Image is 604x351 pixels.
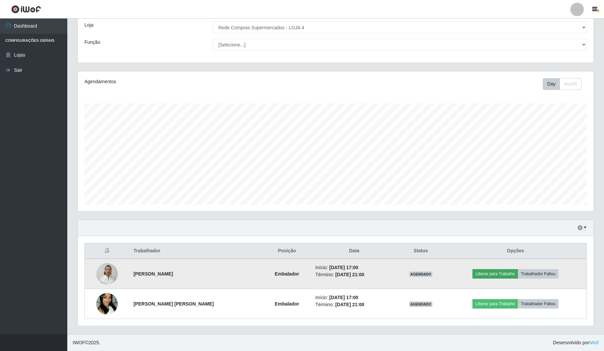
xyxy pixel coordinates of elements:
button: Trabalhador Faltou [518,299,559,309]
label: Função [84,39,100,46]
button: Month [560,78,581,90]
span: IWOF [73,340,85,345]
strong: Embalador [275,271,299,277]
img: 1743267805927.jpeg [96,285,118,323]
div: Toolbar with button groups [543,78,587,90]
span: AGENDADO [409,272,433,277]
li: Início: [315,294,393,301]
li: Término: [315,301,393,308]
label: Loja [84,22,93,29]
div: First group [543,78,581,90]
a: iWof [589,340,599,345]
strong: [PERSON_NAME] [PERSON_NAME] [134,301,214,307]
button: Trabalhador Faltou [518,269,559,279]
li: Início: [315,264,393,271]
th: Opções [445,243,587,259]
img: CoreUI Logo [11,5,41,13]
span: Desenvolvido por [553,339,599,346]
time: [DATE] 17:00 [329,295,358,300]
strong: [PERSON_NAME] [134,271,173,277]
img: 1675303307649.jpeg [96,259,118,288]
th: Trabalhador [130,243,263,259]
time: [DATE] 21:00 [335,302,364,307]
div: Agendamentos [84,78,288,85]
button: Day [543,78,560,90]
button: Liberar para Trabalho [472,299,518,309]
time: [DATE] 17:00 [329,265,358,270]
strong: Embalador [275,301,299,307]
th: Data [311,243,397,259]
th: Status [397,243,445,259]
th: Posição [262,243,311,259]
span: AGENDADO [409,301,433,307]
time: [DATE] 21:00 [335,272,364,277]
li: Término: [315,271,393,278]
span: © 2025 . [73,339,100,346]
button: Liberar para Trabalho [472,269,518,279]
